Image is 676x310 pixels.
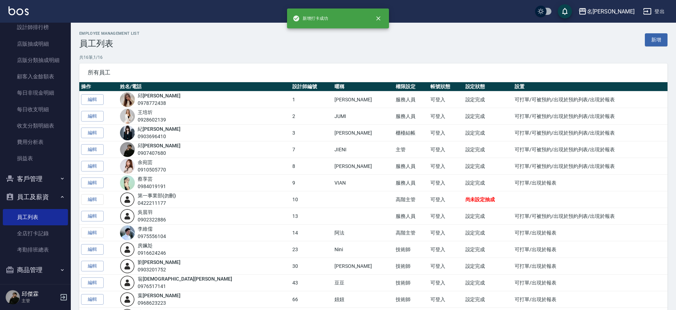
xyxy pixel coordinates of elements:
[138,209,153,215] a: 吳晨羽
[464,175,513,191] td: 設定完成
[291,191,333,208] td: 10
[291,108,333,125] td: 2
[88,69,659,76] span: 所有員工
[429,291,463,308] td: 可登入
[81,161,104,172] a: 編輯
[3,68,68,85] a: 顧客入金餘額表
[3,242,68,258] a: 考勤排班總表
[120,92,135,107] img: avatar.jpeg
[138,133,180,140] div: 0903696410
[291,241,333,258] td: 23
[291,208,333,225] td: 13
[429,225,463,241] td: 可登入
[120,192,135,207] img: user-login-man-human-body-mobile-person-512.png
[120,142,135,157] img: avatar.jpeg
[138,233,166,240] div: 0975556104
[138,293,180,298] a: 葉[PERSON_NAME]
[81,128,104,139] a: 編輯
[3,225,68,242] a: 全店打卡記錄
[3,188,68,206] button: 員工及薪資
[429,141,463,158] td: 可登入
[464,91,513,108] td: 設定完成
[394,125,429,141] td: 櫃檯結帳
[513,141,668,158] td: 可打單/可被預約/出現於預約列表/出現於報表
[120,175,135,190] img: avatar.jpeg
[394,108,429,125] td: 服務人員
[645,33,668,46] a: 新增
[464,291,513,308] td: 設定完成
[138,216,166,224] div: 0902322886
[291,82,333,91] th: 設計師編號
[120,275,135,290] img: user-login-man-human-body-mobile-person-512.png
[3,118,68,134] a: 收支分類明細表
[333,125,394,141] td: [PERSON_NAME]
[333,141,394,158] td: JIENI
[394,82,429,91] th: 權限設定
[513,158,668,175] td: 可打單/可被預約/出現於預約列表/出現於報表
[138,176,153,182] a: 蔡享芸
[81,261,104,272] a: 編輯
[138,116,166,124] div: 0928602139
[640,5,668,18] button: 登出
[513,291,668,308] td: 可打單/出現於報表
[371,11,386,26] button: close
[394,225,429,241] td: 高階主管
[138,266,180,274] div: 0903201752
[138,276,232,282] a: 翁[DEMOGRAPHIC_DATA][PERSON_NAME]
[81,177,104,188] a: 編輯
[291,275,333,291] td: 43
[120,242,135,257] img: user-login-man-human-body-mobile-person-512.png
[429,241,463,258] td: 可登入
[291,125,333,141] td: 3
[465,197,495,202] span: 尚未設定抽成
[513,275,668,291] td: 可打單/出現於報表
[333,275,394,291] td: 豆豆
[333,158,394,175] td: [PERSON_NAME]
[394,175,429,191] td: 服務人員
[394,141,429,158] td: 主管
[120,125,135,140] img: avatarjpeg
[79,82,118,91] th: 操作
[291,291,333,308] td: 66
[333,175,394,191] td: VIAN
[394,258,429,275] td: 技術師
[429,175,463,191] td: 可登入
[138,100,180,107] div: 0978772438
[138,150,180,157] div: 0907407680
[464,125,513,141] td: 設定完成
[333,241,394,258] td: Nini
[464,158,513,175] td: 設定完成
[464,82,513,91] th: 設定狀態
[429,125,463,141] td: 可登入
[513,125,668,141] td: 可打單/可被預約/出現於預約列表/出現於報表
[22,291,58,298] h5: 邱傑霖
[394,191,429,208] td: 高階主管
[118,82,291,91] th: 姓名/電話
[120,159,135,174] img: avatar.jpeg
[394,208,429,225] td: 服務人員
[81,111,104,122] a: 編輯
[3,170,68,188] button: 客戶管理
[120,109,135,124] img: avatar.jpeg
[587,7,635,16] div: 名[PERSON_NAME]
[138,109,153,115] a: 王培圻
[291,258,333,275] td: 30
[3,261,68,279] button: 商品管理
[79,54,668,61] p: 共 16 筆, 1 / 16
[138,166,166,174] div: 0910505770
[333,108,394,125] td: JUMI
[513,175,668,191] td: 可打單/出現於報表
[394,241,429,258] td: 技術師
[291,141,333,158] td: 7
[513,225,668,241] td: 可打單/出現於報表
[333,225,394,241] td: 阿法
[81,244,104,255] a: 編輯
[291,175,333,191] td: 9
[138,199,176,207] div: 0422211177
[138,143,180,148] a: 邱[PERSON_NAME]
[138,183,166,190] div: 0984019191
[513,91,668,108] td: 可打單/可被預約/出現於預約列表/出現於報表
[429,208,463,225] td: 可登入
[464,258,513,275] td: 設定完成
[3,134,68,150] a: 費用分析表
